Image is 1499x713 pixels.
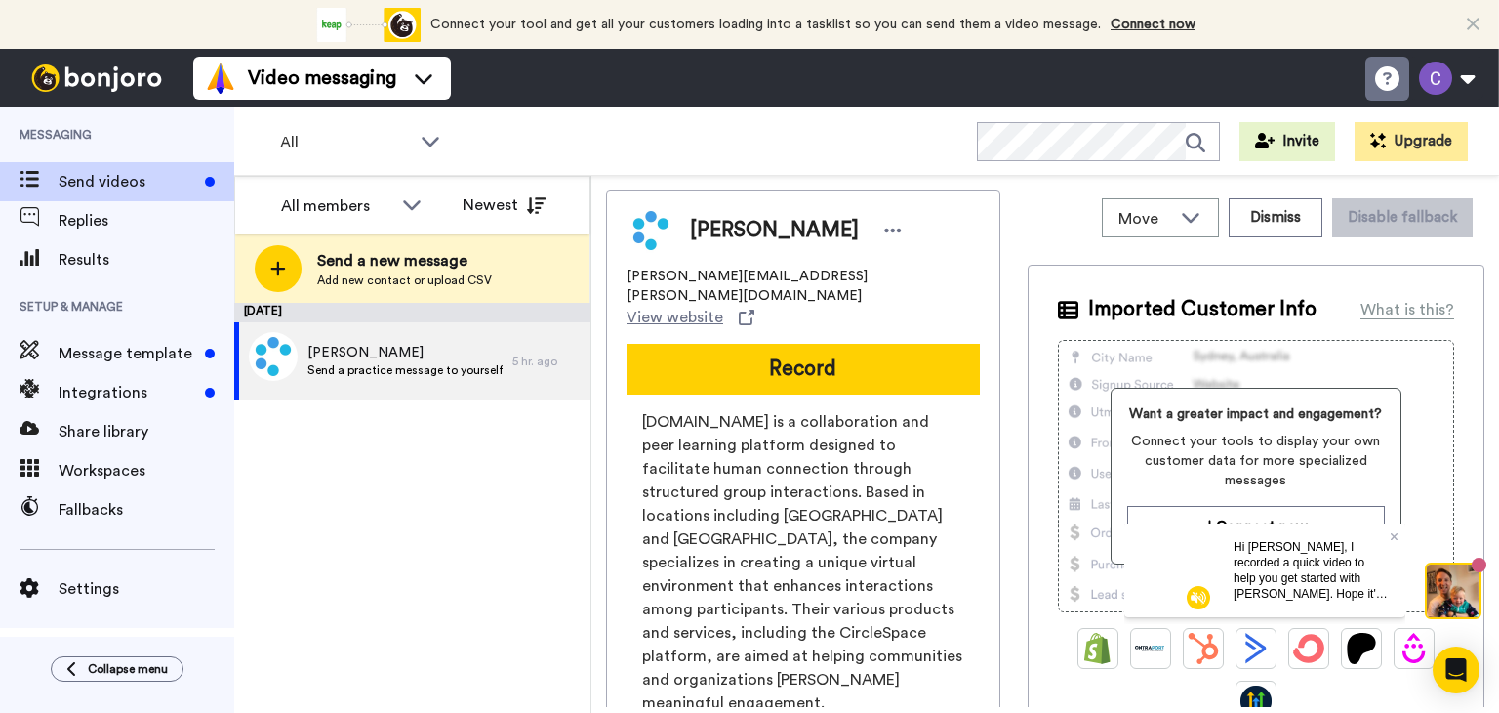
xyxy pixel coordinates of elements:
button: Invite [1239,122,1335,161]
div: Open Intercom Messenger [1433,647,1479,693]
span: [PERSON_NAME][EMAIL_ADDRESS][PERSON_NAME][DOMAIN_NAME] [627,267,980,306]
button: Newest [448,186,560,225]
img: ConvertKit [1293,633,1324,664]
span: Send a practice message to yourself [307,362,503,378]
span: Replies [59,209,234,232]
button: Collapse menu [51,656,183,682]
span: Imported Customer Info [1088,295,1317,324]
span: Integrations [59,381,197,404]
div: 5 hr. ago [512,354,581,369]
a: Connect now [1111,18,1195,31]
img: ActiveCampaign [1240,633,1272,664]
span: Send videos [59,170,197,193]
span: Share library [59,420,234,443]
span: Collapse menu [88,661,168,677]
span: [PERSON_NAME] [690,216,859,245]
img: mute-white.svg [62,63,86,86]
span: Send a new message [317,249,492,273]
div: animation [313,8,421,42]
button: Disable fallback [1332,198,1473,237]
img: Image of Cynthia kivland [627,206,675,255]
button: Dismiss [1229,198,1322,237]
span: Settings [59,577,234,601]
span: Message template [59,342,197,365]
span: Results [59,248,234,272]
span: Workspaces [59,459,234,482]
span: Want a greater impact and engagement? [1127,404,1385,424]
button: Connect now [1127,506,1385,548]
img: Ontraport [1135,633,1166,664]
button: Upgrade [1355,122,1468,161]
span: Hi [PERSON_NAME], I recorded a quick video to help you get started with [PERSON_NAME]. Hope it's ... [109,17,263,93]
img: 38ea53c6-7347-4401-9f5f-a194f02653b6.jpg [249,332,298,381]
img: vm-color.svg [205,63,236,94]
span: Connect your tools to display your own customer data for more specialized messages [1127,432,1385,490]
span: Add new contact or upload CSV [317,273,492,288]
span: Video messaging [248,64,396,92]
span: View website [627,306,723,329]
img: Patreon [1346,633,1377,664]
div: All members [281,194,392,218]
img: 5087268b-a063-445d-b3f7-59d8cce3615b-1541509651.jpg [2,4,55,57]
div: [DATE] [234,303,590,322]
a: View website [627,306,754,329]
img: Hubspot [1188,633,1219,664]
img: Drip [1398,633,1430,664]
span: Connect your tool and get all your customers loading into a tasklist so you can send them a video... [430,18,1101,31]
button: Record [627,344,980,395]
div: What is this? [1360,298,1454,321]
span: All [280,131,411,154]
span: [PERSON_NAME] [307,343,503,362]
span: Move [1118,207,1171,231]
span: Fallbacks [59,498,234,522]
img: Shopify [1082,633,1114,664]
img: bj-logo-header-white.svg [23,64,170,92]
